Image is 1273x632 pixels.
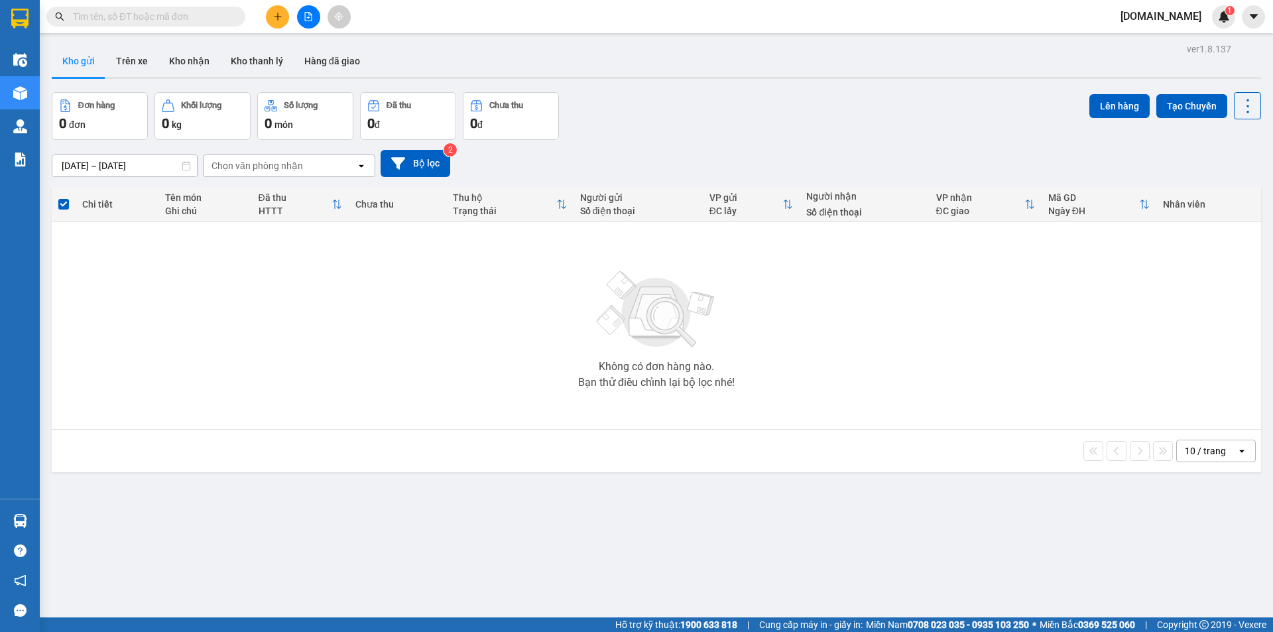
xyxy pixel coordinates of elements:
[1237,446,1247,456] svg: open
[930,187,1042,222] th: Toggle SortBy
[356,160,367,171] svg: open
[52,45,105,77] button: Kho gửi
[52,155,197,176] input: Select a date range.
[105,45,158,77] button: Trên xe
[381,150,450,177] button: Bộ lọc
[265,115,272,131] span: 0
[73,9,229,24] input: Tìm tên, số ĐT hoặc mã đơn
[69,119,86,130] span: đơn
[220,45,294,77] button: Kho thanh lý
[367,115,375,131] span: 0
[13,86,27,100] img: warehouse-icon
[936,192,1024,203] div: VP nhận
[212,159,303,172] div: Chọn văn phòng nhận
[453,192,556,203] div: Thu hộ
[1248,11,1260,23] span: caret-down
[599,361,714,372] div: Không có đơn hàng nào.
[1089,94,1150,118] button: Lên hàng
[387,101,411,110] div: Đã thu
[1078,619,1135,630] strong: 0369 525 060
[165,192,245,203] div: Tên món
[360,92,456,140] button: Đã thu0đ
[13,153,27,166] img: solution-icon
[1032,622,1036,627] span: ⚪️
[1242,5,1265,29] button: caret-down
[78,101,115,110] div: Đơn hàng
[1156,94,1227,118] button: Tạo Chuyến
[1218,11,1230,23] img: icon-new-feature
[806,207,922,218] div: Số điện thoại
[52,92,148,140] button: Đơn hàng0đơn
[11,9,29,29] img: logo-vxr
[158,45,220,77] button: Kho nhận
[1048,206,1139,216] div: Ngày ĐH
[709,192,783,203] div: VP gửi
[580,206,696,216] div: Số điện thoại
[580,192,696,203] div: Người gửi
[154,92,251,140] button: Khối lượng0kg
[181,101,221,110] div: Khối lượng
[375,119,380,130] span: đ
[1040,617,1135,632] span: Miền Bắc
[252,187,349,222] th: Toggle SortBy
[680,619,737,630] strong: 1900 633 818
[747,617,749,632] span: |
[1225,6,1235,15] sup: 1
[936,206,1024,216] div: ĐC giao
[1163,199,1254,210] div: Nhân viên
[1042,187,1156,222] th: Toggle SortBy
[334,12,343,21] span: aim
[463,92,559,140] button: Chưa thu0đ
[162,115,169,131] span: 0
[759,617,863,632] span: Cung cấp máy in - giấy in:
[172,119,182,130] span: kg
[578,377,735,388] div: Bạn thử điều chỉnh lại bộ lọc nhé!
[1145,617,1147,632] span: |
[806,191,922,202] div: Người nhận
[489,101,523,110] div: Chưa thu
[709,206,783,216] div: ĐC lấy
[59,115,66,131] span: 0
[257,92,353,140] button: Số lượng0món
[294,45,371,77] button: Hàng đã giao
[14,574,27,587] span: notification
[165,206,245,216] div: Ghi chú
[328,5,351,29] button: aim
[453,206,556,216] div: Trạng thái
[304,12,313,21] span: file-add
[274,119,293,130] span: món
[14,604,27,617] span: message
[1187,42,1231,56] div: ver 1.8.137
[273,12,282,21] span: plus
[13,514,27,528] img: warehouse-icon
[444,143,457,157] sup: 2
[13,53,27,67] img: warehouse-icon
[908,619,1029,630] strong: 0708 023 035 - 0935 103 250
[590,263,723,356] img: svg+xml;base64,PHN2ZyBjbGFzcz0ibGlzdC1wbHVnX19zdmciIHhtbG5zPSJodHRwOi8vd3d3LnczLm9yZy8yMDAwL3N2Zy...
[470,115,477,131] span: 0
[615,617,737,632] span: Hỗ trợ kỹ thuật:
[82,199,151,210] div: Chi tiết
[866,617,1029,632] span: Miền Nam
[1227,6,1232,15] span: 1
[477,119,483,130] span: đ
[13,119,27,133] img: warehouse-icon
[1110,8,1212,25] span: [DOMAIN_NAME]
[1185,444,1226,458] div: 10 / trang
[1048,192,1139,203] div: Mã GD
[355,199,440,210] div: Chưa thu
[259,206,332,216] div: HTTT
[297,5,320,29] button: file-add
[14,544,27,557] span: question-circle
[284,101,318,110] div: Số lượng
[259,192,332,203] div: Đã thu
[703,187,800,222] th: Toggle SortBy
[266,5,289,29] button: plus
[1199,620,1209,629] span: copyright
[55,12,64,21] span: search
[446,187,574,222] th: Toggle SortBy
